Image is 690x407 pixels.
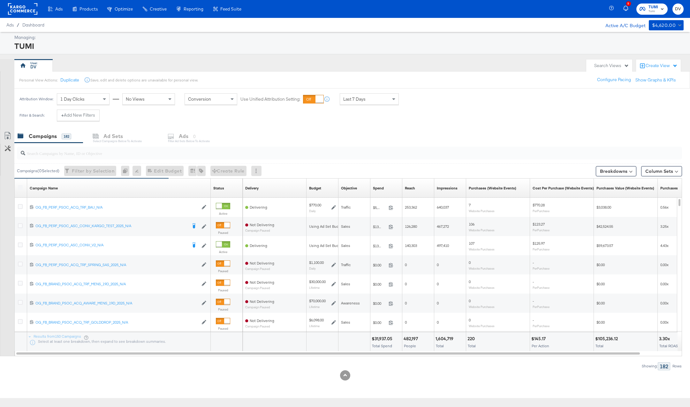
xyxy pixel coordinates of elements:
[55,6,63,12] span: Ads
[437,205,449,210] span: 640,037
[188,96,211,102] span: Conversion
[35,223,187,230] a: OG_FB_PERF_PSOC_ASC_CONV_KARGO_TEST_2025_N/A
[672,364,682,368] div: Rows
[533,298,534,303] span: -
[373,263,386,267] span: $0.00
[641,364,658,368] div: Showing:
[648,9,658,14] span: Tumi
[309,224,345,229] div: Using Ad Set Budget
[341,281,350,286] span: Sales
[596,320,605,325] span: $0.00
[469,324,495,328] sub: Website Purchases
[660,301,669,305] span: 0.00x
[533,241,545,246] span: $125.97
[641,166,682,176] button: Column Sets
[309,186,321,191] a: The maximum amount you're willing to spend on your ads, on average each day or over the lifetime ...
[405,281,407,286] span: 0
[19,78,58,83] div: Personal View Actions:
[660,224,669,229] span: 3.25x
[213,186,224,191] a: Shows the current state of your Ad Campaign.
[405,301,407,305] span: 0
[469,241,474,246] span: 107
[29,133,57,140] div: Campaigns
[659,343,678,348] span: Total ROAS
[17,168,59,174] div: Campaigns ( 0 Selected)
[660,281,669,286] span: 0.00x
[533,222,545,227] span: $123.27
[373,186,384,191] a: The total amount spent to date.
[596,281,605,286] span: $0.00
[35,242,187,248] div: OG_FB_PERF_PSOC_ASC_CONV_V2_N/A
[405,224,417,229] span: 126,280
[62,134,71,139] div: 182
[675,5,681,13] span: DV
[405,320,407,325] span: 0
[309,298,326,303] div: $70,000.00
[596,224,613,229] span: $42,524.55
[531,336,548,342] div: $145.17
[405,205,417,210] span: 253,362
[437,281,439,286] span: 0
[405,186,415,191] a: The number of people your ad was served to.
[35,205,198,210] a: OG_FB_PERF_PSOC_ACQ_TRF_BAU_N/A
[373,205,386,210] span: $5,391.95
[373,243,386,248] span: $13,478.46
[35,320,198,325] div: OG_FB_BRAND_PSOC_ACQ_TRF_GOLDDROP_2025_N/A
[533,203,545,207] span: $770.28
[596,186,654,191] a: The total value of the purchase actions tracked by your Custom Audience pixel on your website aft...
[184,6,203,12] span: Reporting
[250,261,274,265] span: Not Delivering
[14,35,682,41] div: Managing:
[658,362,670,370] div: 182
[437,301,439,305] span: 0
[250,243,267,248] span: Delivering
[469,286,495,289] sub: Website Purchases
[213,186,224,191] div: Status
[373,186,384,191] div: Spend
[121,166,133,176] div: 0
[245,305,274,309] sub: Campaign Paused
[216,269,230,273] label: Paused
[405,186,415,191] div: Reach
[35,281,198,287] div: OG_FB_BRAND_PSOC_ACQ_TRF_MENS_19D_2025_N/A
[372,336,394,342] div: $31,937.05
[216,250,230,254] label: Active
[309,260,324,265] div: $1,100.00
[245,286,274,290] sub: Campaign Paused
[469,186,516,191] div: Purchases (Website Events)
[245,186,259,191] a: Reflects the ability of your Ad Campaign to achieve delivery based on ad states, schedule and bud...
[343,96,366,102] span: Last 7 Days
[659,336,672,342] div: 3.30x
[90,78,198,83] div: Save, edit and delete options are unavailable for personal view.
[594,63,629,69] div: Search Views
[404,343,416,348] span: People
[660,262,669,267] span: 0.00x
[469,260,471,265] span: 0
[19,97,54,101] div: Attribution Window:
[599,20,646,30] div: Active A/C Budget
[593,74,635,86] button: Configure Pacing
[57,110,100,121] button: +Add New Filters
[596,186,654,191] div: Purchases Value (Website Events)
[22,22,44,27] a: Dashboard
[30,186,58,191] a: Your campaign name.
[245,267,274,271] sub: Campaign Paused
[245,325,274,328] sub: Campaign Paused
[25,144,620,157] input: Search Campaigns by Name, ID or Objective
[469,209,495,213] sub: Website Purchases
[309,318,324,323] div: $6,098.00
[660,205,669,210] span: 0.56x
[672,4,684,15] button: DV
[533,260,534,265] span: -
[469,266,495,270] sub: Website Purchases
[216,231,230,235] label: Paused
[250,318,274,323] span: Not Delivering
[35,301,198,306] a: OG_FB_BRAND_PSOC_ACQ_AWARE_MENS_19D_2025_N/A
[35,281,198,287] a: OG_FB_BRAND_PSOC_ACQ_TRF_MENS_19D_2025_N/A
[469,222,474,227] span: 106
[405,262,407,267] span: 0
[469,305,495,309] sub: Website Purchases
[216,211,230,216] label: Active
[467,336,477,342] div: 220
